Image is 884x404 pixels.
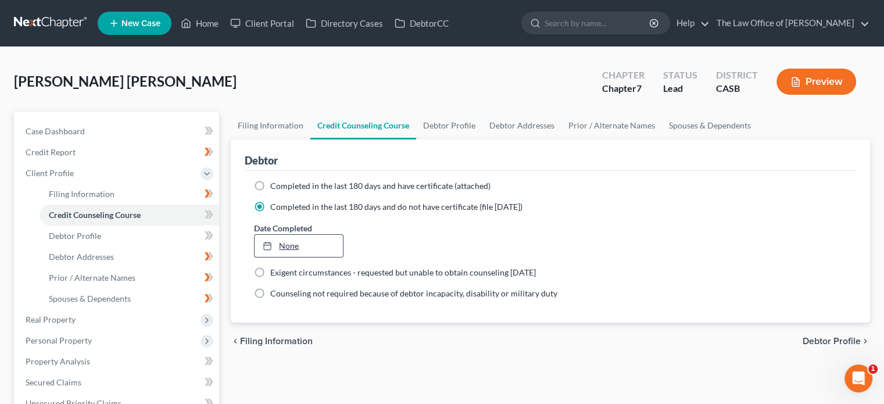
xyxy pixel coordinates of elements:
span: Filing Information [240,337,313,346]
div: District [716,69,758,82]
div: Chapter [602,82,645,95]
label: Date Completed [254,222,312,234]
a: Case Dashboard [16,121,219,142]
iframe: Intercom live chat [844,364,872,392]
a: Debtor Profile [416,112,482,140]
span: Property Analysis [26,356,90,366]
span: Debtor Profile [49,231,101,241]
a: Credit Report [16,142,219,163]
span: Spouses & Dependents [49,294,131,303]
span: Completed in the last 180 days and have certificate (attached) [270,181,491,191]
a: Directory Cases [300,13,389,34]
span: Debtor Profile [803,337,861,346]
span: Secured Claims [26,377,81,387]
div: Status [663,69,697,82]
a: Property Analysis [16,351,219,372]
a: Filing Information [40,184,219,205]
span: Filing Information [49,189,114,199]
a: Help [671,13,710,34]
span: New Case [121,19,160,28]
a: DebtorCC [389,13,454,34]
i: chevron_left [231,337,240,346]
div: Debtor [245,153,278,167]
span: Counseling not required because of debtor incapacity, disability or military duty [270,288,557,298]
a: Client Portal [224,13,300,34]
a: Spouses & Dependents [40,288,219,309]
button: Debtor Profile chevron_right [803,337,870,346]
div: CASB [716,82,758,95]
input: Search by name... [545,12,651,34]
span: [PERSON_NAME] [PERSON_NAME] [14,73,237,90]
button: Preview [776,69,856,95]
span: 7 [636,83,642,94]
span: Credit Report [26,147,76,157]
a: Filing Information [231,112,310,140]
a: Debtor Addresses [40,246,219,267]
i: chevron_right [861,337,870,346]
div: Chapter [602,69,645,82]
a: None [255,235,342,257]
span: Personal Property [26,335,92,345]
a: Credit Counseling Course [40,205,219,226]
span: Real Property [26,314,76,324]
a: Spouses & Dependents [662,112,758,140]
span: 1 [868,364,878,374]
span: Credit Counseling Course [49,210,141,220]
span: Prior / Alternate Names [49,273,135,283]
button: chevron_left Filing Information [231,337,313,346]
div: Lead [663,82,697,95]
a: Credit Counseling Course [310,112,416,140]
a: Home [175,13,224,34]
span: Client Profile [26,168,74,178]
a: Prior / Alternate Names [561,112,662,140]
span: Exigent circumstances - requested but unable to obtain counseling [DATE] [270,267,536,277]
a: The Law Office of [PERSON_NAME] [711,13,869,34]
a: Debtor Addresses [482,112,561,140]
a: Debtor Profile [40,226,219,246]
span: Debtor Addresses [49,252,114,262]
a: Prior / Alternate Names [40,267,219,288]
span: Completed in the last 180 days and do not have certificate (file [DATE]) [270,202,522,212]
span: Case Dashboard [26,126,85,136]
a: Secured Claims [16,372,219,393]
